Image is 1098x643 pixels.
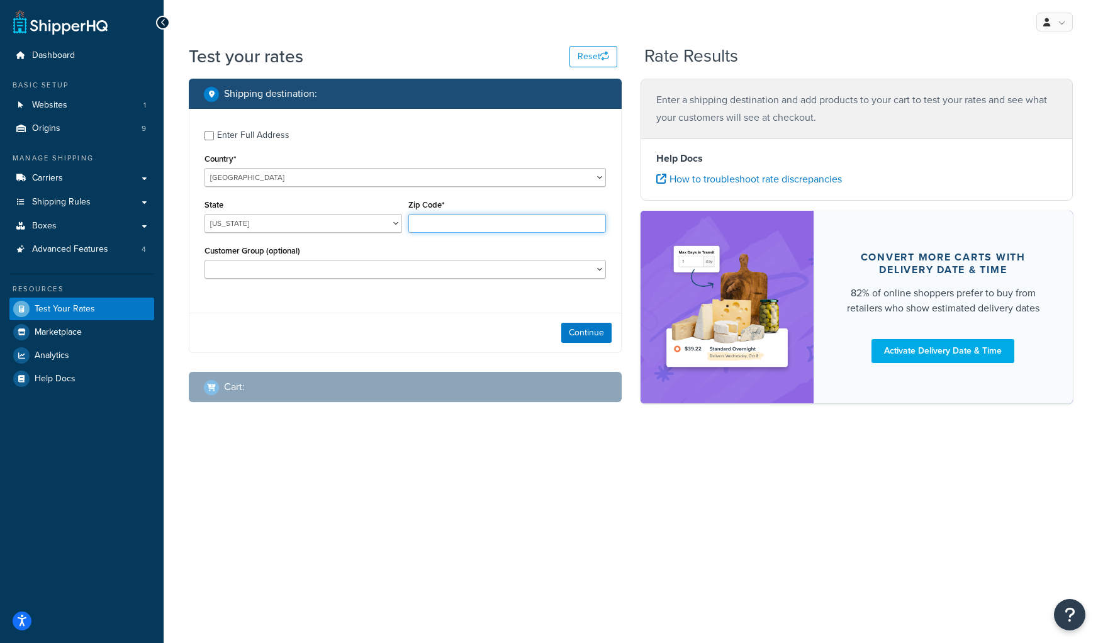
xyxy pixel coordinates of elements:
[9,321,154,344] a: Marketplace
[9,117,154,140] li: Origins
[32,221,57,232] span: Boxes
[32,197,91,208] span: Shipping Rules
[204,131,214,140] input: Enter Full Address
[217,126,289,144] div: Enter Full Address
[32,173,63,184] span: Carriers
[9,80,154,91] div: Basic Setup
[35,350,69,361] span: Analytics
[656,91,1058,126] p: Enter a shipping destination and add products to your cart to test your rates and see what your c...
[32,50,75,61] span: Dashboard
[408,200,444,210] label: Zip Code*
[659,230,795,384] img: feature-image-ddt-36eae7f7280da8017bfb280eaccd9c446f90b1fe08728e4019434db127062ab4.png
[9,94,154,117] a: Websites1
[9,153,154,164] div: Manage Shipping
[224,381,245,393] h2: Cart :
[142,244,146,255] span: 4
[644,47,738,66] h2: Rate Results
[204,200,223,210] label: State
[9,238,154,261] li: Advanced Features
[32,244,108,255] span: Advanced Features
[224,88,317,99] h2: Shipping destination :
[142,123,146,134] span: 9
[32,100,67,111] span: Websites
[9,167,154,190] a: Carriers
[204,246,300,255] label: Customer Group (optional)
[9,117,154,140] a: Origins9
[143,100,146,111] span: 1
[9,44,154,67] a: Dashboard
[35,304,95,315] span: Test Your Rates
[561,323,612,343] button: Continue
[35,327,82,338] span: Marketplace
[189,44,303,69] h1: Test your rates
[569,46,617,67] button: Reset
[844,286,1043,316] div: 82% of online shoppers prefer to buy from retailers who show estimated delivery dates
[204,154,236,164] label: Country*
[32,123,60,134] span: Origins
[871,339,1014,363] a: Activate Delivery Date & Time
[656,172,842,186] a: How to troubleshoot rate discrepancies
[9,238,154,261] a: Advanced Features4
[9,284,154,294] div: Resources
[9,344,154,367] a: Analytics
[9,215,154,238] a: Boxes
[35,374,76,384] span: Help Docs
[9,94,154,117] li: Websites
[9,191,154,214] a: Shipping Rules
[9,367,154,390] a: Help Docs
[656,151,1058,166] h4: Help Docs
[1054,599,1085,630] button: Open Resource Center
[9,298,154,320] a: Test Your Rates
[844,251,1043,276] div: Convert more carts with delivery date & time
